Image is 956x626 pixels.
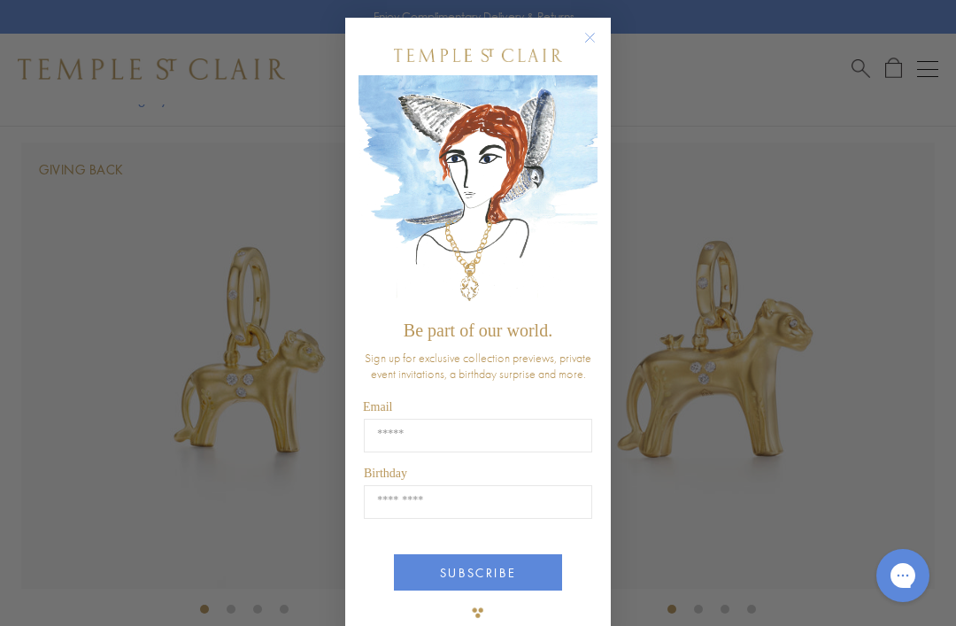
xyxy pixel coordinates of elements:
img: Temple St. Clair [394,49,562,62]
img: c4a9eb12-d91a-4d4a-8ee0-386386f4f338.jpeg [358,75,597,312]
input: Email [364,419,592,452]
button: Close dialog [588,35,610,58]
span: Birthday [364,467,407,480]
iframe: Gorgias live chat messenger [867,543,938,608]
span: Be part of our world. [404,321,552,340]
span: Sign up for exclusive collection previews, private event invitations, a birthday surprise and more. [365,350,591,382]
button: SUBSCRIBE [394,554,562,591]
span: Email [363,400,392,413]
